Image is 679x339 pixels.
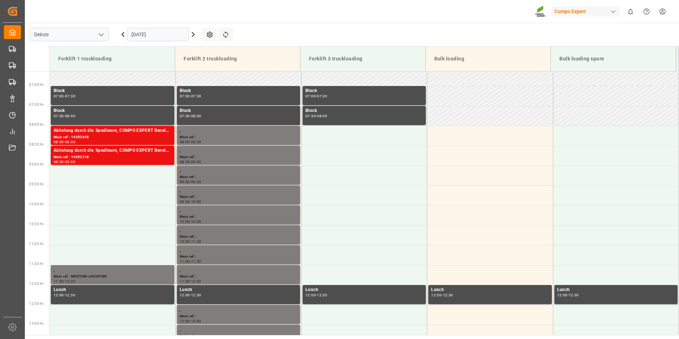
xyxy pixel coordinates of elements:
span: 07:30 Hr [29,103,44,107]
div: 10:00 [180,220,190,223]
div: Lunch [431,286,549,294]
div: 11:00 [180,260,190,263]
div: Main ref : [180,313,297,319]
div: 07:30 [65,95,75,98]
div: - [567,294,569,297]
div: Forklift 3 truckloading [306,52,420,65]
div: 12:00 [191,280,201,283]
div: , [180,127,297,134]
div: Lunch [305,286,423,294]
div: , [180,326,297,333]
div: 09:00 [191,160,201,163]
div: , [180,167,297,174]
div: - [64,160,65,163]
div: - [64,95,65,98]
div: 09:00 [65,160,75,163]
div: 12:30 [180,319,190,323]
div: 10:30 [191,220,201,223]
div: - [190,200,191,203]
div: Forklift 2 truckloading [181,52,294,65]
div: 12:30 [569,294,579,297]
div: Compo Expert [552,6,620,17]
span: 11:30 Hr [29,262,44,266]
div: 12:00 [65,280,75,283]
input: DD.MM.YYYY [127,28,189,41]
div: 08:00 [191,114,201,118]
div: , [180,306,297,313]
div: - [316,95,317,98]
div: 12:00 [557,294,567,297]
div: 08:00 [317,114,327,118]
div: 09:30 [180,200,190,203]
div: 08:00 [180,140,190,144]
div: - [64,140,65,144]
div: 08:30 [191,140,201,144]
div: Block [180,87,297,95]
button: open menu [96,29,106,40]
span: 11:00 Hr [29,242,44,246]
div: 09:00 [180,180,190,183]
div: Main ref : [180,194,297,200]
div: 13:00 [191,319,201,323]
div: 08:30 [65,140,75,144]
div: Main ref : [180,154,297,160]
div: 11:30 [191,260,201,263]
div: 12:30 [317,294,327,297]
div: Bulk loading spare [556,52,670,65]
div: - [190,220,191,223]
span: 10:00 Hr [29,202,44,206]
div: 12:00 [180,294,190,297]
div: 12:00 [54,294,64,297]
button: show 0 new notifications [623,4,639,20]
div: - [64,114,65,118]
div: - [190,280,191,283]
span: 13:00 Hr [29,322,44,325]
span: 07:00 Hr [29,83,44,87]
div: 11:30 [180,280,190,283]
span: 12:30 Hr [29,302,44,306]
div: Main ref : [180,254,297,260]
span: 08:30 Hr [29,142,44,146]
div: Block [305,87,423,95]
div: Main ref : [180,174,297,180]
div: 07:30 [180,114,190,118]
div: 10:00 [191,200,201,203]
div: 12:00 [431,294,441,297]
div: 07:00 [180,95,190,98]
div: Block [180,107,297,114]
div: - [190,160,191,163]
div: , [180,227,297,234]
div: 12:00 [305,294,316,297]
div: , [180,267,297,274]
div: 08:30 [180,160,190,163]
div: Lunch [557,286,675,294]
div: Bulk loading [431,52,545,65]
div: , [180,207,297,214]
div: - [190,319,191,323]
div: Main ref : [180,274,297,280]
div: 12:30 [191,294,201,297]
div: Block [305,107,423,114]
div: , [180,187,297,194]
span: 09:00 Hr [29,162,44,166]
div: Main ref : [180,134,297,140]
div: Main ref : 14052848 [54,134,172,140]
div: - [190,260,191,263]
div: Main ref : MEETING LOGISTIEK [54,274,172,280]
div: 07:30 [191,95,201,98]
div: 08:30 [54,160,64,163]
div: - [190,95,191,98]
div: - [190,294,191,297]
div: 07:00 [305,95,316,98]
div: Abholung durch div. Spediteure, COMPO EXPERT Benelux N.V. [54,147,172,154]
div: Main ref : [180,234,297,240]
div: - [64,280,65,283]
input: Type to search/select [30,28,109,41]
div: Main ref : [180,214,297,220]
div: 11:00 [191,240,201,243]
div: 08:00 [54,140,64,144]
div: 12:30 [65,294,75,297]
span: 12:00 Hr [29,282,44,286]
div: - [441,294,442,297]
div: 07:00 [54,95,64,98]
